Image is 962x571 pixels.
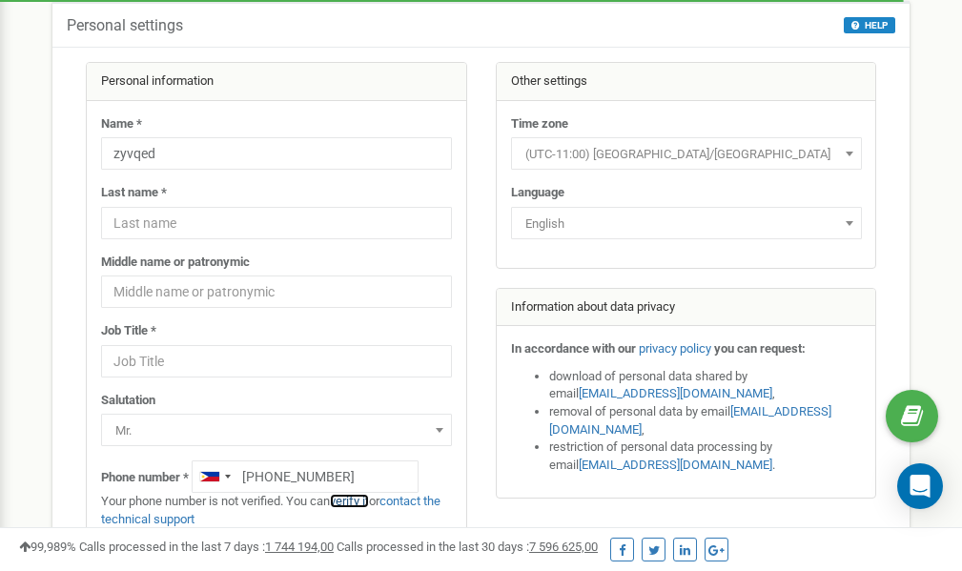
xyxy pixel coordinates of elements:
span: Mr. [108,418,445,444]
button: HELP [844,17,895,33]
span: Calls processed in the last 7 days : [79,540,334,554]
p: Your phone number is not verified. You can or [101,493,452,528]
label: Job Title * [101,322,156,340]
span: Calls processed in the last 30 days : [337,540,598,554]
a: contact the technical support [101,494,440,526]
a: [EMAIL_ADDRESS][DOMAIN_NAME] [579,458,772,472]
label: Phone number * [101,469,189,487]
span: 99,989% [19,540,76,554]
li: removal of personal data by email , [549,403,862,438]
a: privacy policy [639,341,711,356]
label: Name * [101,115,142,133]
label: Language [511,184,564,202]
span: (UTC-11:00) Pacific/Midway [518,141,855,168]
strong: you can request: [714,341,806,356]
li: download of personal data shared by email , [549,368,862,403]
u: 1 744 194,00 [265,540,334,554]
h5: Personal settings [67,17,183,34]
div: Telephone country code [193,461,236,492]
span: Mr. [101,414,452,446]
label: Last name * [101,184,167,202]
a: verify it [330,494,369,508]
span: English [511,207,862,239]
div: Information about data privacy [497,289,876,327]
div: Other settings [497,63,876,101]
span: (UTC-11:00) Pacific/Midway [511,137,862,170]
label: Salutation [101,392,155,410]
span: English [518,211,855,237]
label: Time zone [511,115,568,133]
label: Middle name or patronymic [101,254,250,272]
input: Job Title [101,345,452,377]
strong: In accordance with our [511,341,636,356]
input: Middle name or patronymic [101,275,452,308]
a: [EMAIL_ADDRESS][DOMAIN_NAME] [549,404,831,437]
div: Personal information [87,63,466,101]
input: +1-800-555-55-55 [192,460,419,493]
input: Last name [101,207,452,239]
input: Name [101,137,452,170]
a: [EMAIL_ADDRESS][DOMAIN_NAME] [579,386,772,400]
li: restriction of personal data processing by email . [549,438,862,474]
u: 7 596 625,00 [529,540,598,554]
div: Open Intercom Messenger [897,463,943,509]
